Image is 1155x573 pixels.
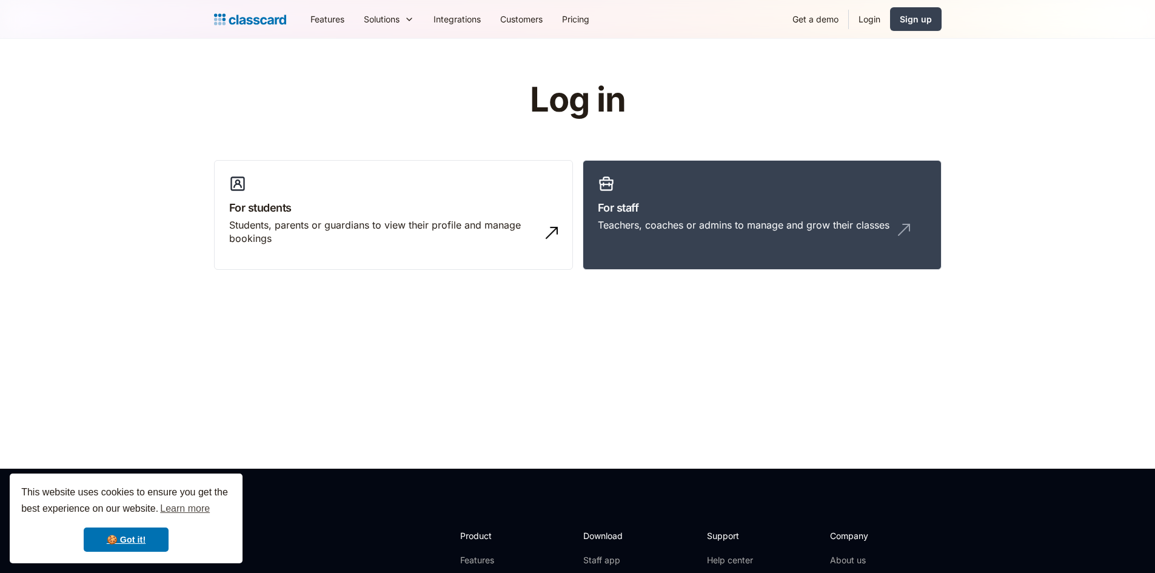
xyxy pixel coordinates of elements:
[424,5,490,33] a: Integrations
[354,5,424,33] div: Solutions
[301,5,354,33] a: Features
[583,160,942,270] a: For staffTeachers, coaches or admins to manage and grow their classes
[84,528,169,552] a: dismiss cookie message
[214,11,286,28] a: Logo
[830,529,911,542] h2: Company
[830,554,911,566] a: About us
[158,500,212,518] a: learn more about cookies
[460,554,525,566] a: Features
[583,529,633,542] h2: Download
[707,529,756,542] h2: Support
[490,5,552,33] a: Customers
[229,199,558,216] h3: For students
[229,218,534,246] div: Students, parents or guardians to view their profile and manage bookings
[783,5,848,33] a: Get a demo
[849,5,890,33] a: Login
[460,529,525,542] h2: Product
[214,160,573,270] a: For studentsStudents, parents or guardians to view their profile and manage bookings
[707,554,756,566] a: Help center
[10,474,243,563] div: cookieconsent
[552,5,599,33] a: Pricing
[385,81,770,119] h1: Log in
[598,218,889,232] div: Teachers, coaches or admins to manage and grow their classes
[21,485,231,518] span: This website uses cookies to ensure you get the best experience on our website.
[364,13,400,25] div: Solutions
[900,13,932,25] div: Sign up
[598,199,926,216] h3: For staff
[890,7,942,31] a: Sign up
[583,554,633,566] a: Staff app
